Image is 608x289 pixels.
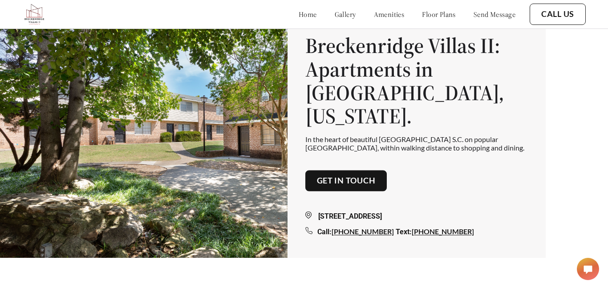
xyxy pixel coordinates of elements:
[422,10,456,19] a: floor plans
[474,10,515,19] a: send message
[317,228,332,236] span: Call:
[530,4,586,25] button: Call Us
[305,135,528,152] p: In the heart of beautiful [GEOGRAPHIC_DATA] S.C. on popular [GEOGRAPHIC_DATA], within walking dis...
[396,228,412,236] span: Text:
[412,228,474,236] a: [PHONE_NUMBER]
[305,34,528,128] h1: Breckenridge Villas II: Apartments in [GEOGRAPHIC_DATA], [US_STATE].
[299,10,317,19] a: home
[305,212,528,222] div: [STREET_ADDRESS]
[305,170,387,191] button: Get in touch
[335,10,356,19] a: gallery
[374,10,405,19] a: amenities
[541,9,574,19] a: Call Us
[317,176,376,186] a: Get in touch
[332,228,394,236] a: [PHONE_NUMBER]
[22,2,46,26] img: bv2_logo.png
